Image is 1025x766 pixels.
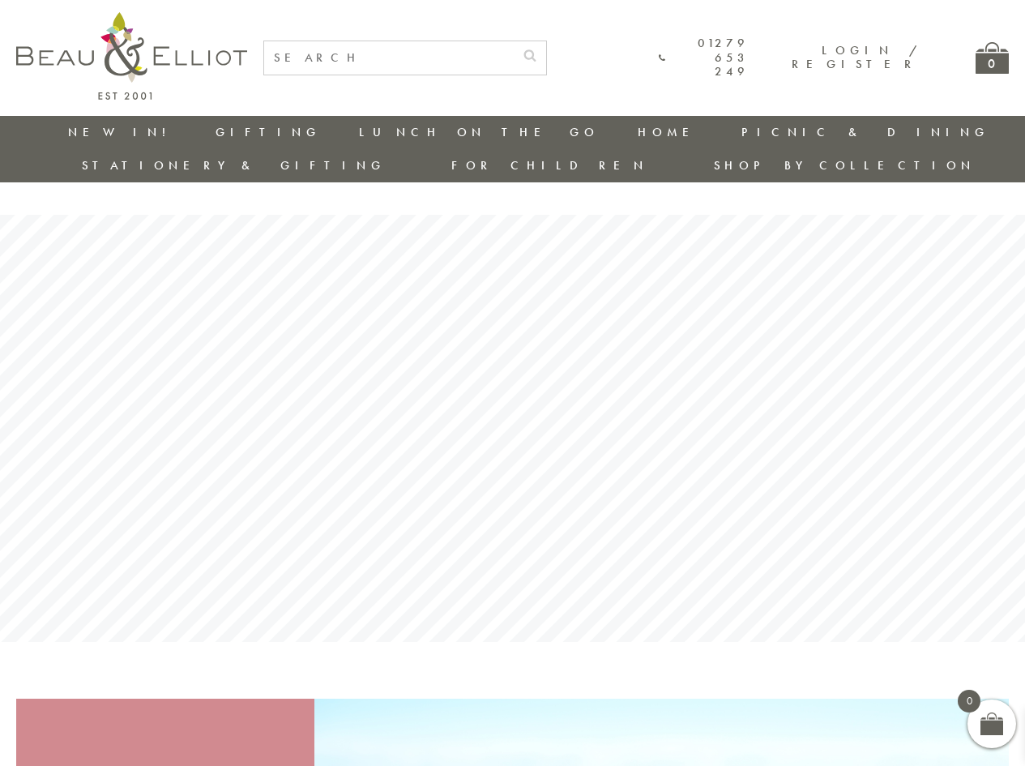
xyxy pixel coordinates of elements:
a: Home [638,124,703,140]
a: Lunch On The Go [359,124,599,140]
a: Gifting [216,124,321,140]
a: Picnic & Dining [741,124,989,140]
a: Shop by collection [714,157,976,173]
a: 01279 653 249 [659,36,749,79]
a: 0 [976,42,1009,74]
a: Login / Register [792,42,919,72]
img: logo [16,12,247,100]
span: 0 [958,690,980,713]
a: Stationery & Gifting [82,157,386,173]
a: New in! [68,124,177,140]
a: For Children [451,157,648,173]
input: SEARCH [264,41,514,75]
